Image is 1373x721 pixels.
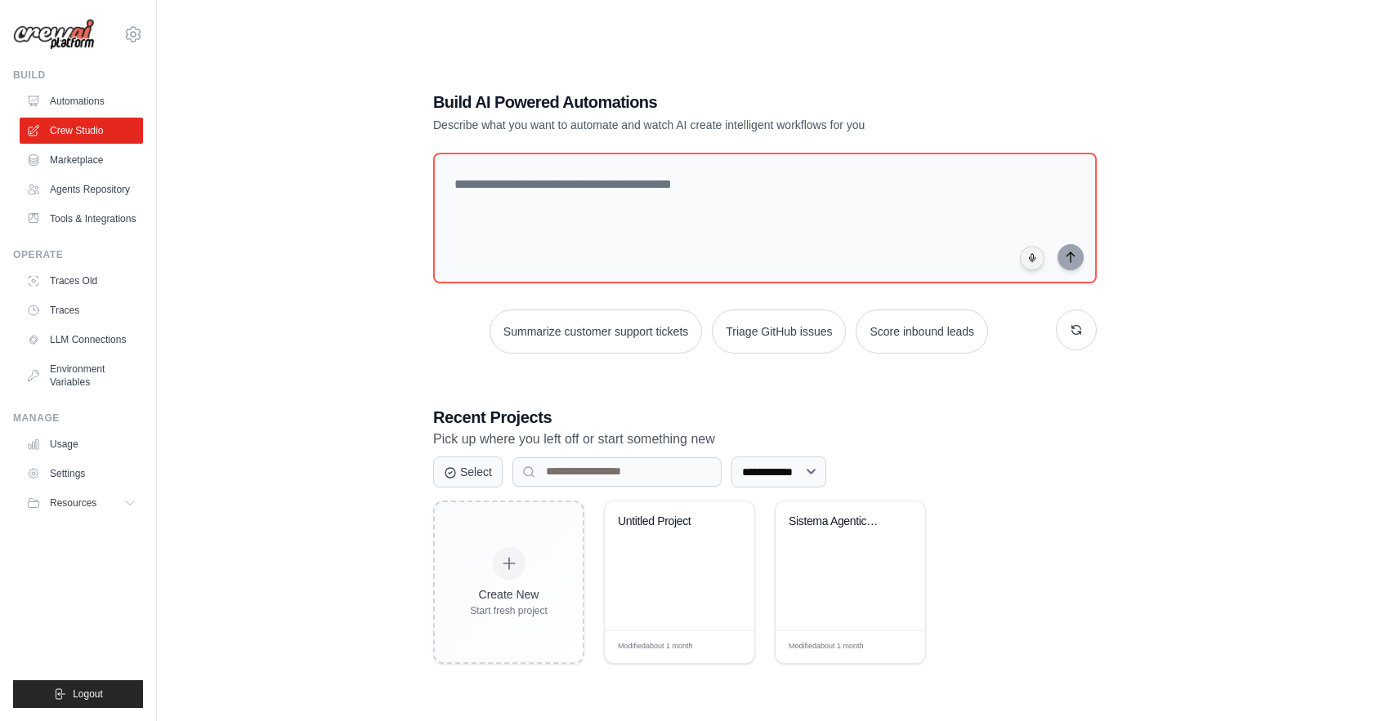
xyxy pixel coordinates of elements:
button: Triage GitHub issues [712,309,846,354]
div: Create New [470,586,548,603]
span: Edit [716,641,730,653]
div: Start fresh project [470,604,548,617]
button: Resources [20,490,143,516]
h1: Build AI Powered Automations [433,91,982,113]
div: Manage [13,412,143,425]
a: Usage [20,431,143,457]
button: Summarize customer support tickets [490,309,702,354]
a: LLM Connections [20,327,143,353]
button: Score inbound leads [856,309,988,354]
span: Modified about 1 month [789,641,864,652]
a: Tools & Integrations [20,206,143,232]
a: Crew Studio [20,118,143,144]
a: Settings [20,461,143,487]
span: Modified about 1 month [618,641,693,652]
span: Resources [50,496,96,510]
button: Get new suggestions [1056,309,1097,350]
a: Traces Old [20,268,143,294]
span: Edit [887,641,901,653]
div: Untitled Project [618,514,717,529]
p: Describe what you want to automate and watch AI create intelligent workflows for you [433,117,982,133]
img: Logo [13,19,95,51]
div: Operate [13,248,143,261]
div: Sistema Agentico Peritaje Vehiculos Spain [789,514,888,529]
button: Select [433,456,503,487]
a: Agents Repository [20,176,143,203]
span: Logout [73,688,103,701]
a: Marketplace [20,147,143,173]
button: Logout [13,680,143,708]
h3: Recent Projects [433,406,1097,429]
button: Click to speak your automation idea [1020,246,1044,270]
div: Build [13,69,143,82]
p: Pick up where you left off or start something new [433,429,1097,450]
a: Traces [20,297,143,323]
a: Automations [20,88,143,114]
a: Environment Variables [20,356,143,395]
